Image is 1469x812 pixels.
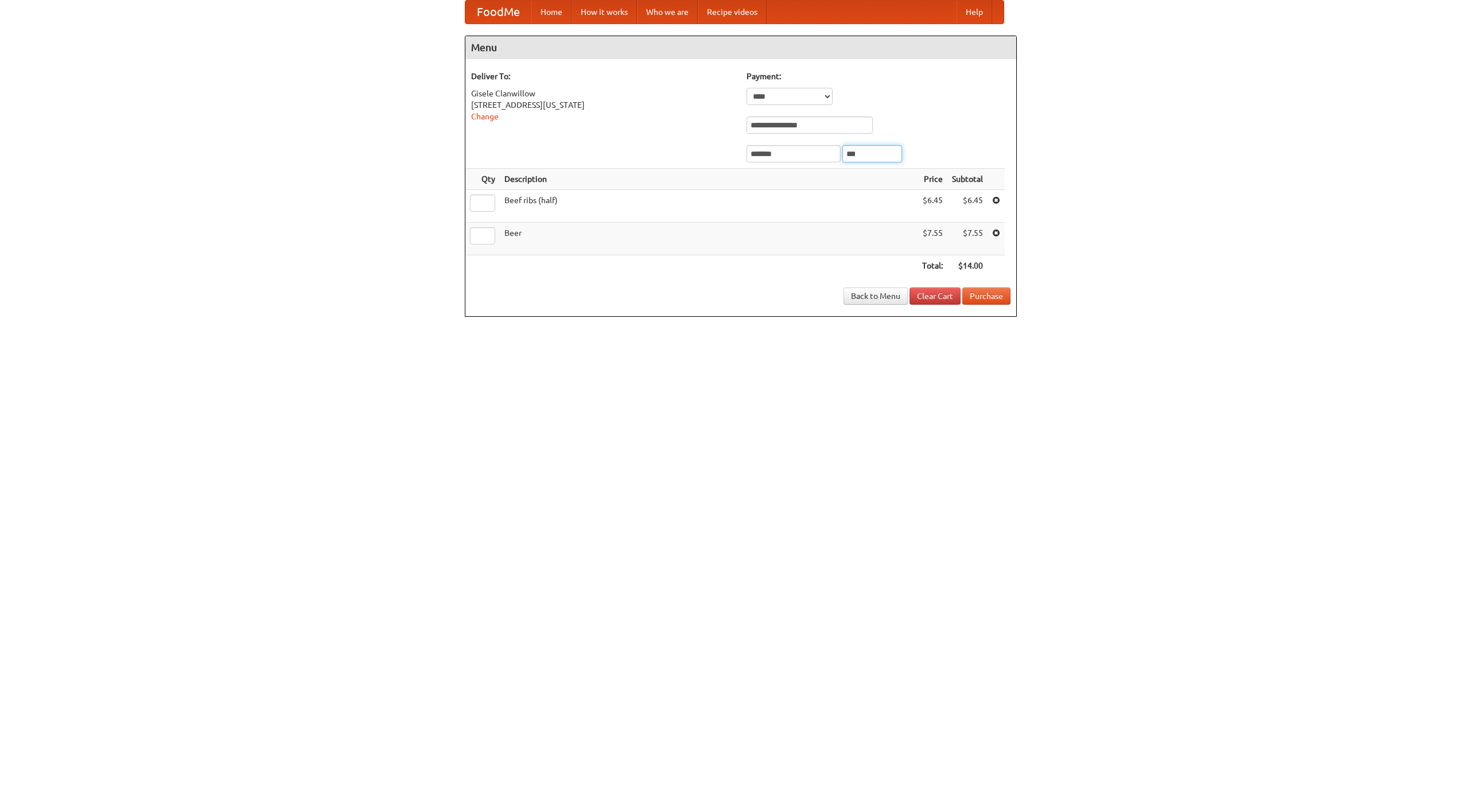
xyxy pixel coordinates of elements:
[471,112,499,121] a: Change
[471,99,735,111] div: [STREET_ADDRESS][US_STATE]
[500,223,918,255] td: Beer
[471,71,735,82] h5: Deliver To:
[947,169,988,190] th: Subtotal
[747,71,1011,82] h5: Payment:
[918,223,947,255] td: $7.55
[918,190,947,223] td: $6.45
[500,169,918,190] th: Description
[471,88,735,99] div: Gisele Clanwillow
[531,1,572,24] a: Home
[698,1,767,24] a: Recipe videos
[957,1,992,24] a: Help
[465,169,500,190] th: Qty
[947,190,988,223] td: $6.45
[947,255,988,277] th: $14.00
[947,223,988,255] td: $7.55
[844,287,908,305] a: Back to Menu
[465,36,1016,59] h4: Menu
[918,169,947,190] th: Price
[572,1,637,24] a: How it works
[918,255,947,277] th: Total:
[910,287,961,305] a: Clear Cart
[637,1,698,24] a: Who we are
[500,190,918,223] td: Beef ribs (half)
[465,1,531,24] a: FoodMe
[962,287,1011,305] button: Purchase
